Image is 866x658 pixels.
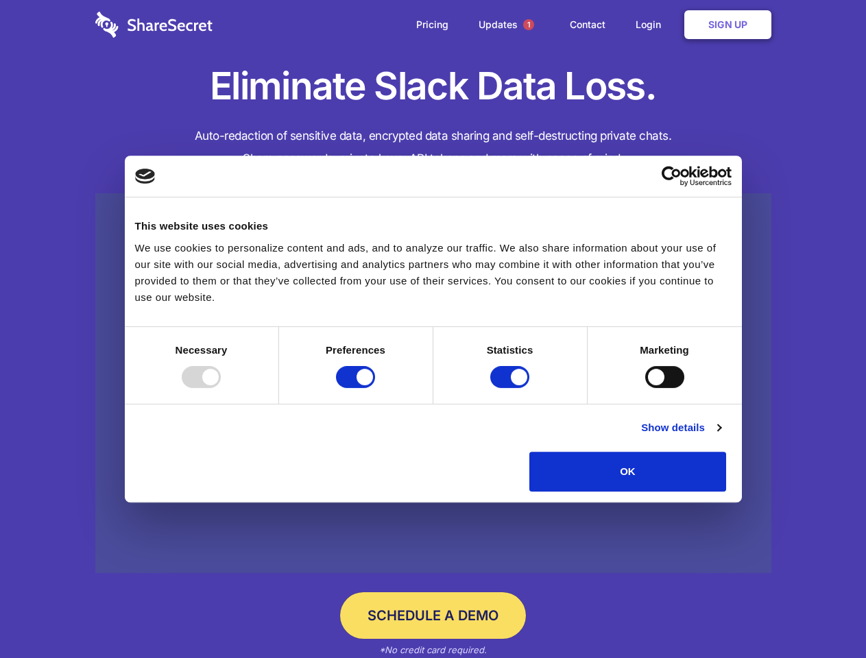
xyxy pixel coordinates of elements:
a: Contact [556,3,619,46]
strong: Marketing [640,344,689,356]
a: Schedule a Demo [340,592,526,639]
em: *No credit card required. [379,644,487,655]
a: Wistia video thumbnail [95,193,771,574]
strong: Preferences [326,344,385,356]
a: Usercentrics Cookiebot - opens in a new window [612,166,732,186]
img: logo [135,169,156,184]
img: logo-wordmark-white-trans-d4663122ce5f474addd5e946df7df03e33cb6a1c49d2221995e7729f52c070b2.svg [95,12,213,38]
div: We use cookies to personalize content and ads, and to analyze our traffic. We also share informat... [135,240,732,306]
span: 1 [523,19,534,30]
div: This website uses cookies [135,218,732,234]
strong: Necessary [176,344,228,356]
h4: Auto-redaction of sensitive data, encrypted data sharing and self-destructing private chats. Shar... [95,125,771,170]
h1: Eliminate Slack Data Loss. [95,62,771,111]
a: Sign Up [684,10,771,39]
button: OK [529,452,726,491]
strong: Statistics [487,344,533,356]
a: Show details [641,419,721,436]
a: Login [622,3,682,46]
a: Pricing [402,3,462,46]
